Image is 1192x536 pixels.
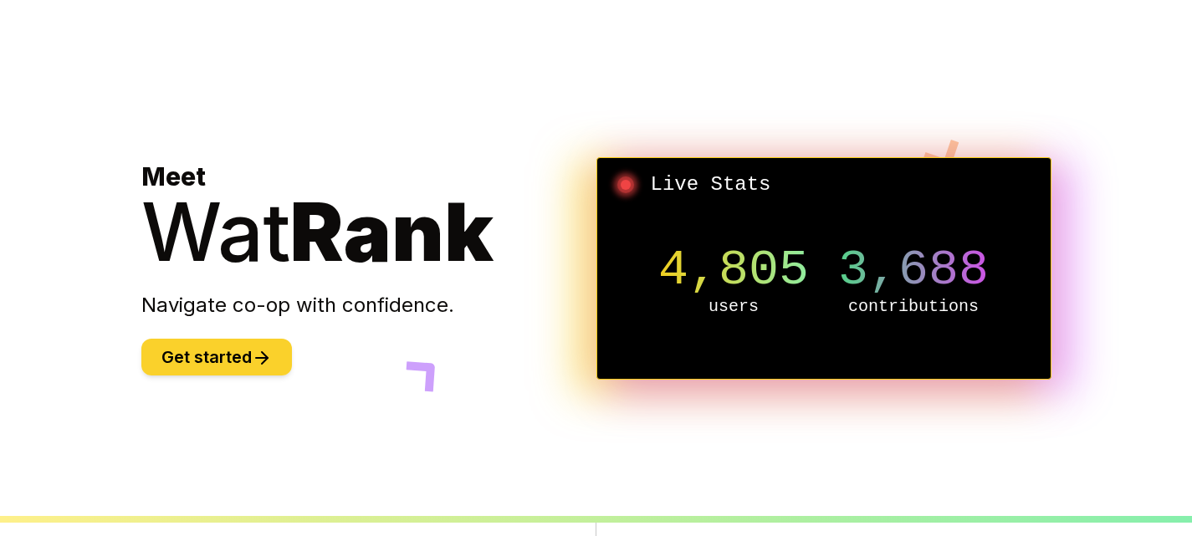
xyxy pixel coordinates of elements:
[644,245,824,295] p: 4,805
[290,183,494,280] span: Rank
[644,295,824,319] p: users
[141,183,290,280] span: Wat
[824,245,1004,295] p: 3,688
[141,339,292,375] button: Get started
[611,171,1037,198] h2: Live Stats
[141,161,596,272] h1: Meet
[141,350,292,366] a: Get started
[824,295,1004,319] p: contributions
[141,292,596,319] p: Navigate co-op with confidence.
